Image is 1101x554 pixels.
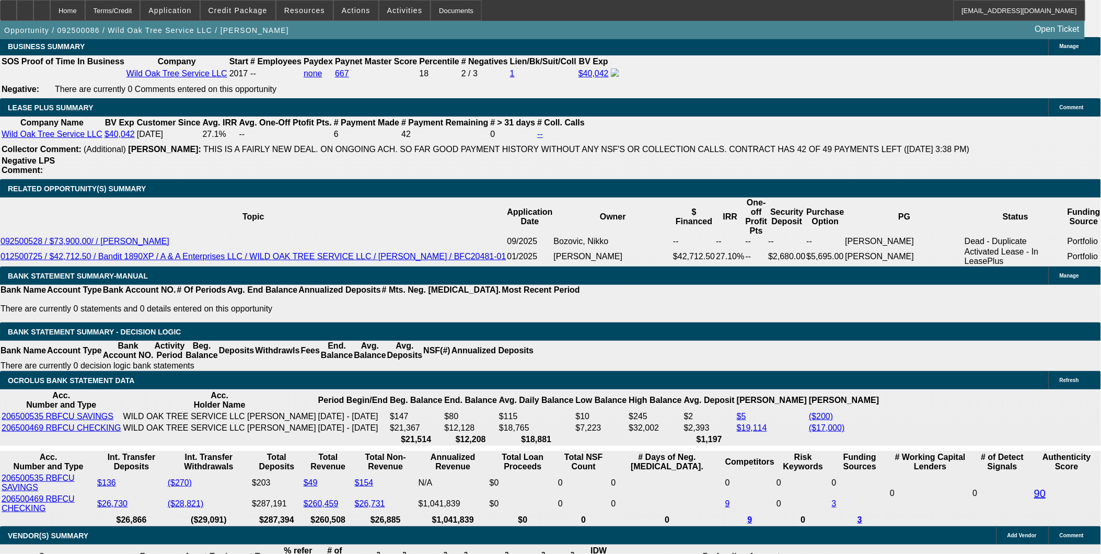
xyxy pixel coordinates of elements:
span: RELATED OPPORTUNITY(S) SUMMARY [8,184,146,193]
a: 667 [335,69,349,78]
th: Fees [300,341,320,361]
th: $26,885 [354,515,417,525]
span: Add Vendor [1007,533,1037,538]
span: 0 [890,489,895,498]
th: Risk Keywords [776,452,830,472]
td: 2017 [229,68,249,79]
th: Funding Source [1067,198,1101,236]
a: 092500528 / $73,900.00/ / [PERSON_NAME] [1,237,169,246]
td: -- [715,236,745,247]
b: Collector Comment: [2,145,82,154]
a: 012500725 / $42,712.50 / Bandit 1890XP / A & A Enterprises LLC / WILD OAK TREE SERVICE LLC / [PER... [1,252,506,261]
th: $0 [489,515,557,525]
td: 0 [776,473,830,493]
th: Beg. Balance [389,390,443,410]
td: N/A [418,473,488,493]
img: facebook-icon.png [611,68,619,77]
th: Avg. Deposit [683,390,735,410]
td: [PERSON_NAME] [845,247,965,267]
span: BUSINESS SUMMARY [8,42,85,51]
span: Manage [1060,273,1079,279]
td: [DATE] [136,129,201,140]
a: 206500535 RBFCU SAVINGS [2,474,75,492]
td: 0 [490,129,536,140]
td: [DATE] - [DATE] [318,411,388,422]
button: Resources [276,1,333,20]
b: # Payment Remaining [401,118,488,127]
td: $0 [489,494,557,514]
a: ($200) [809,412,833,421]
th: Bank Account NO. [102,341,154,361]
td: 01/2025 [507,247,553,267]
span: Bank Statement Summary - Decision Logic [8,328,181,336]
button: Actions [334,1,378,20]
span: Activities [387,6,423,15]
th: Total Revenue [303,452,353,472]
td: $21,367 [389,423,443,433]
td: [PERSON_NAME] [845,236,965,247]
td: $2,393 [683,423,735,433]
th: $287,394 [251,515,302,525]
div: 2 / 3 [461,69,508,78]
td: 0 [831,473,889,493]
p: There are currently 0 statements and 0 details entered on this opportunity [1,304,580,314]
th: Application Date [507,198,553,236]
th: Int. Transfer Withdrawals [167,452,250,472]
th: Funding Sources [831,452,889,472]
a: $136 [97,478,116,487]
th: Competitors [725,452,775,472]
td: 0 [611,473,724,493]
th: End. Balance [320,341,353,361]
td: [PERSON_NAME] [553,247,673,267]
b: [PERSON_NAME]: [128,145,201,154]
span: Credit Package [208,6,268,15]
th: Bank Account NO. [102,285,177,295]
b: Lien/Bk/Suit/Coll [510,57,576,66]
th: $21,514 [389,434,443,445]
a: ($270) [168,478,192,487]
th: $1,041,839 [418,515,488,525]
td: $5,695.00 [806,247,845,267]
td: 27.10% [715,247,745,267]
th: Period Begin/End [318,390,388,410]
td: $203 [251,473,302,493]
th: Annualized Deposits [451,341,534,361]
th: High Balance [629,390,682,410]
th: Acc. Number and Type [1,390,122,410]
th: Account Type [47,341,102,361]
td: $2,680.00 [768,247,806,267]
th: $1,197 [683,434,735,445]
th: Annualized Deposits [298,285,381,295]
td: 27.1% [202,129,238,140]
td: $115 [499,411,574,422]
b: Negative: [2,85,39,94]
th: Low Balance [575,390,628,410]
span: There are currently 0 Comments entered on this opportunity [55,85,276,94]
th: One-off Profit Pts [745,198,768,236]
b: BV Exp [579,57,608,66]
th: # Mts. Neg. [MEDICAL_DATA]. [381,285,502,295]
span: Manage [1060,43,1079,49]
td: $245 [629,411,682,422]
b: Customer Since [137,118,201,127]
th: Account Type [47,285,102,295]
button: Application [141,1,199,20]
a: 9 [725,499,730,508]
td: -- [745,236,768,247]
th: Purchase Option [806,198,845,236]
th: Activity Period [154,341,186,361]
a: Wild Oak Tree Service LLC [126,69,227,78]
td: $32,002 [629,423,682,433]
b: Avg. One-Off Ptofit Pts. [239,118,332,127]
td: -- [673,236,715,247]
th: $12,208 [444,434,497,445]
b: Percentile [420,57,459,66]
span: THIS IS A FAIRLY NEW DEAL. ON ONGOING ACH. SO FAR GOOD PAYMENT HISTORY WITHOUT ANY NSF'S OR COLLE... [203,145,969,154]
a: 206500469 RBFCU CHECKING [2,494,75,513]
td: 6 [333,129,400,140]
td: $287,191 [251,494,302,514]
th: Acc. Holder Name [123,390,317,410]
th: [PERSON_NAME] [736,390,807,410]
th: Proof of Time In Business [21,56,125,67]
td: $2 [683,411,735,422]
